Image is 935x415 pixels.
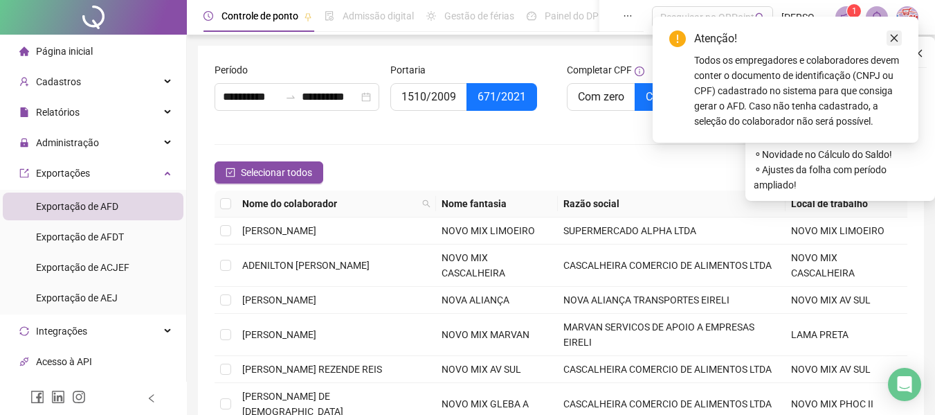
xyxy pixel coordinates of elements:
span: Com zero [578,90,624,103]
span: Admissão digital [343,10,414,21]
span: search [422,200,430,208]
span: dashboard [527,11,536,21]
span: Selecionar todos [241,165,312,180]
span: [PERSON_NAME] [242,329,316,340]
td: NOVO MIX LIMOEIRO [786,218,907,245]
span: Exportação de ACJEF [36,262,129,273]
span: info-circle [635,67,644,76]
span: 671/2021 [478,90,526,103]
a: Close [887,30,902,46]
span: api [19,357,29,367]
td: NOVO MIX LIMOEIRO [436,218,558,245]
span: Exportação de AFD [36,201,118,212]
span: facebook [30,390,44,404]
span: exclamation-circle [669,30,686,47]
td: NOVO MIX AV SUL [786,287,907,314]
sup: 1 [847,4,861,18]
td: NOVA ALIANÇA [436,287,558,314]
span: Exportação de AEJ [36,292,118,303]
span: Gestão de férias [444,10,514,21]
span: search [755,12,765,23]
span: Período [215,62,248,78]
span: Nome do colaborador [242,196,417,211]
span: swap-right [285,91,296,103]
span: [PERSON_NAME] [781,10,827,25]
span: close [914,48,923,58]
th: Local de trabalho [786,191,907,218]
td: NOVA ALIANÇA TRANSPORTES EIRELI [558,287,786,314]
span: search [419,193,433,214]
div: Open Intercom Messenger [888,368,921,401]
span: lock [19,138,29,148]
span: Exportação de AFDT [36,231,124,242]
img: 30682 [897,7,918,28]
td: MARVAN SERVICOS DE APOIO A EMPRESAS EIRELI [558,314,786,356]
span: Integrações [36,326,87,337]
span: Acesso à API [36,356,92,367]
span: notification [840,11,853,24]
td: LAMA PRETA [786,314,907,356]
span: ellipsis [623,11,633,21]
span: Completar CPF [567,62,632,78]
span: ⚬ Novidade no Cálculo do Saldo! [754,147,927,162]
span: file-done [325,11,334,21]
span: Com espaço [646,90,707,103]
span: Cadastros [36,76,81,87]
span: ⚬ Ajustes da folha com período ampliado! [754,162,927,193]
div: Todos os empregadores e colaboradores devem conter o documento de identificação (CNPJ ou CPF) cad... [694,53,902,129]
span: home [19,46,29,56]
span: left [147,394,156,403]
span: [PERSON_NAME] [242,225,316,236]
span: Exportações [36,168,90,179]
span: Administração [36,137,99,148]
td: NOVO MIX CASCALHEIRA [786,245,907,287]
span: check-square [226,168,235,177]
td: CASCALHEIRA COMERCIO DE ALIMENTOS LTDA [558,356,786,383]
span: to [285,91,296,103]
span: export [19,168,29,178]
span: file [19,107,29,117]
td: NOVO MIX MARVAN [436,314,558,356]
div: Atenção! [694,30,902,47]
span: pushpin [304,12,312,21]
td: CASCALHEIRA COMERCIO DE ALIMENTOS LTDA [558,245,786,287]
span: bell [871,11,883,24]
td: NOVO MIX AV SUL [436,356,558,383]
span: instagram [72,390,86,404]
span: Página inicial [36,46,93,57]
span: [PERSON_NAME] REZENDE REIS [242,364,382,375]
span: clock-circle [203,11,213,21]
td: SUPERMERCADO ALPHA LTDA [558,218,786,245]
span: user-add [19,77,29,87]
th: Razão social [558,191,786,218]
button: Selecionar todos [215,161,323,184]
td: NOVO MIX CASCALHEIRA [436,245,558,287]
span: Controle de ponto [221,10,298,21]
th: Nome fantasia [436,191,558,218]
span: sun [426,11,436,21]
span: Portaria [390,62,426,78]
span: 1510/2009 [401,90,456,103]
span: 1 [852,6,857,16]
span: [PERSON_NAME] [242,294,316,306]
td: NOVO MIX AV SUL [786,356,907,383]
span: Relatórios [36,107,80,118]
span: ADENILTON [PERSON_NAME] [242,260,370,271]
span: Painel do DP [545,10,599,21]
span: close [889,33,899,43]
span: linkedin [51,390,65,404]
span: sync [19,326,29,336]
